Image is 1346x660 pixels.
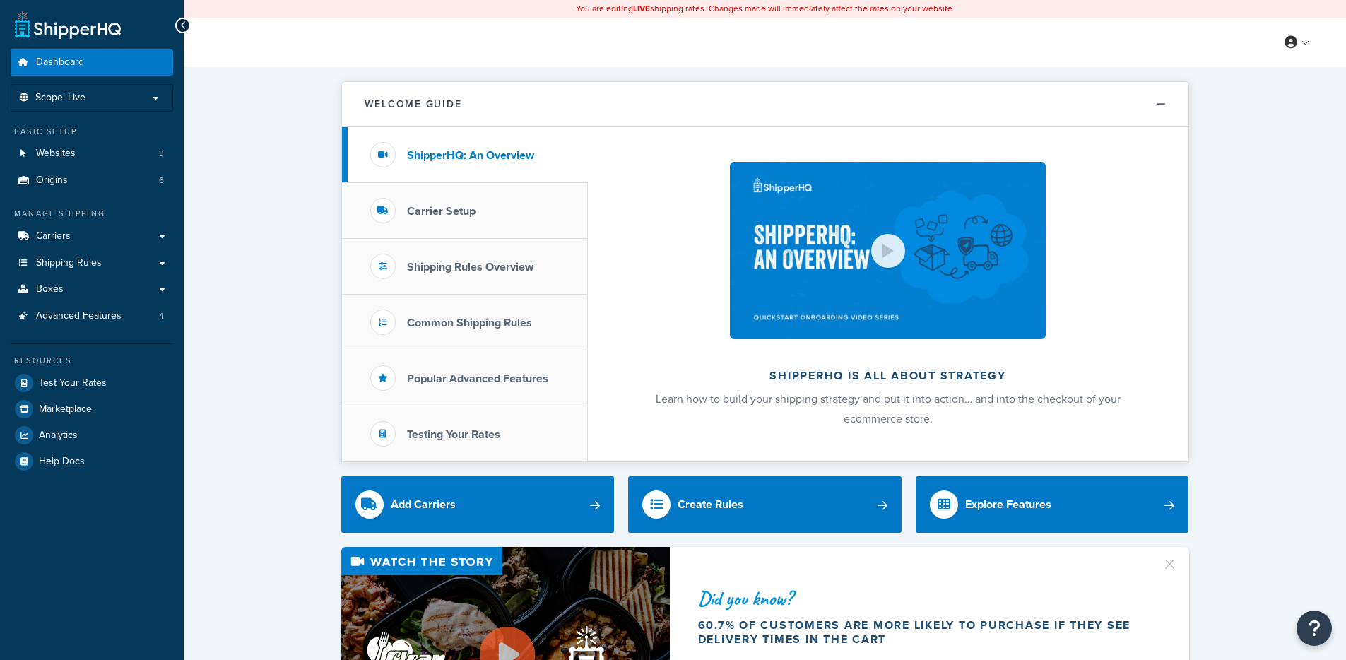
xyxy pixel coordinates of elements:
[628,476,902,533] a: Create Rules
[11,126,173,138] div: Basic Setup
[36,175,68,187] span: Origins
[365,99,462,110] h2: Welcome Guide
[11,355,173,367] div: Resources
[11,208,173,220] div: Manage Shipping
[11,250,173,276] a: Shipping Rules
[159,310,164,322] span: 4
[11,167,173,194] li: Origins
[36,57,84,69] span: Dashboard
[407,428,500,441] h3: Testing Your Rates
[11,223,173,249] a: Carriers
[36,283,64,295] span: Boxes
[36,310,122,322] span: Advanced Features
[730,162,1045,339] img: ShipperHQ is all about strategy
[11,303,173,329] li: Advanced Features
[35,92,85,104] span: Scope: Live
[36,230,71,242] span: Carriers
[965,495,1051,514] div: Explore Features
[11,276,173,302] a: Boxes
[656,391,1121,427] span: Learn how to build your shipping strategy and put it into action… and into the checkout of your e...
[407,261,533,273] h3: Shipping Rules Overview
[159,175,164,187] span: 6
[39,377,107,389] span: Test Your Rates
[39,403,92,416] span: Marketplace
[11,303,173,329] a: Advanced Features4
[39,456,85,468] span: Help Docs
[698,618,1145,647] div: 60.7% of customers are more likely to purchase if they see delivery times in the cart
[39,430,78,442] span: Analytics
[11,141,173,167] li: Websites
[407,149,534,162] h3: ShipperHQ: An Overview
[11,141,173,167] a: Websites3
[11,396,173,422] a: Marketplace
[11,370,173,396] a: Test Your Rates
[407,205,476,218] h3: Carrier Setup
[633,2,650,15] b: LIVE
[698,589,1145,608] div: Did you know?
[407,372,548,385] h3: Popular Advanced Features
[678,495,743,514] div: Create Rules
[341,476,615,533] a: Add Carriers
[159,148,164,160] span: 3
[36,257,102,269] span: Shipping Rules
[11,167,173,194] a: Origins6
[11,423,173,448] a: Analytics
[36,148,76,160] span: Websites
[11,49,173,76] a: Dashboard
[916,476,1189,533] a: Explore Features
[407,317,532,329] h3: Common Shipping Rules
[342,82,1188,127] button: Welcome Guide
[625,370,1151,382] h2: ShipperHQ is all about strategy
[11,449,173,474] a: Help Docs
[1297,611,1332,646] button: Open Resource Center
[391,495,456,514] div: Add Carriers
